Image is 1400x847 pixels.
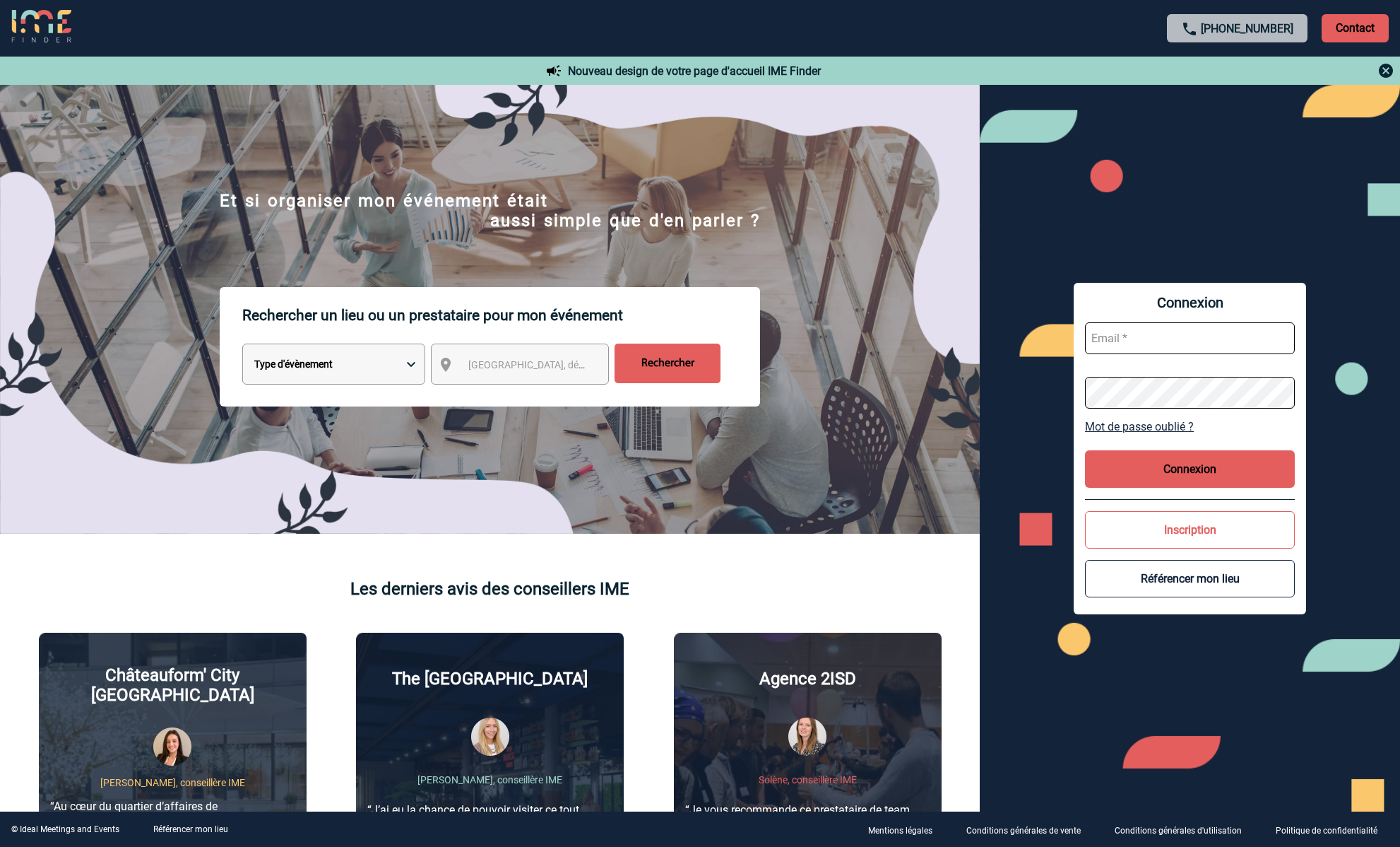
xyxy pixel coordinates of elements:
input: Rechercher [615,344,720,383]
button: Inscription [1085,511,1295,549]
button: Connexion [1085,450,1295,488]
a: Politique de confidentialité [1264,823,1400,836]
p: Solène, conseillère IME [759,774,857,785]
p: Rechercher un lieu ou un prestataire pour mon événement [242,287,760,344]
p: Conditions générales d'utilisation [1115,826,1242,836]
a: Conditions générales d'utilisation [1103,823,1264,836]
div: © Ideal Meetings and Events [11,824,119,834]
input: Email * [1085,322,1295,354]
p: Conditions générales de vente [966,826,1081,836]
p: Politique de confidentialité [1276,826,1377,836]
a: Conditions générales de vente [955,823,1103,836]
p: Châteauform' City [GEOGRAPHIC_DATA] [50,665,295,705]
a: Mot de passe oublié ? [1085,420,1295,433]
span: Connexion [1085,294,1295,311]
p: [PERSON_NAME], conseillère IME [417,774,562,785]
p: Mentions légales [868,826,932,836]
a: Mentions légales [857,823,955,836]
p: [PERSON_NAME], conseillère IME [100,777,245,788]
span: [GEOGRAPHIC_DATA], département, région... [468,359,665,370]
p: “J’ai eu la chance de pouvoir visiter ce tout nouvel hôtel lyonnais et j’ai été ravie de découvri... [367,803,612,843]
img: call-24-px.png [1181,21,1198,37]
a: Référencer mon lieu [153,824,228,834]
a: [PHONE_NUMBER] [1201,22,1293,35]
p: The [GEOGRAPHIC_DATA] [392,669,588,689]
p: Agence 2ISD [759,669,856,689]
button: Référencer mon lieu [1085,560,1295,597]
p: Contact [1322,14,1389,42]
p: “Je vous recommande ce prestataire de team building qui saura s’adapter à toutes vos envies et à ... [685,803,930,843]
